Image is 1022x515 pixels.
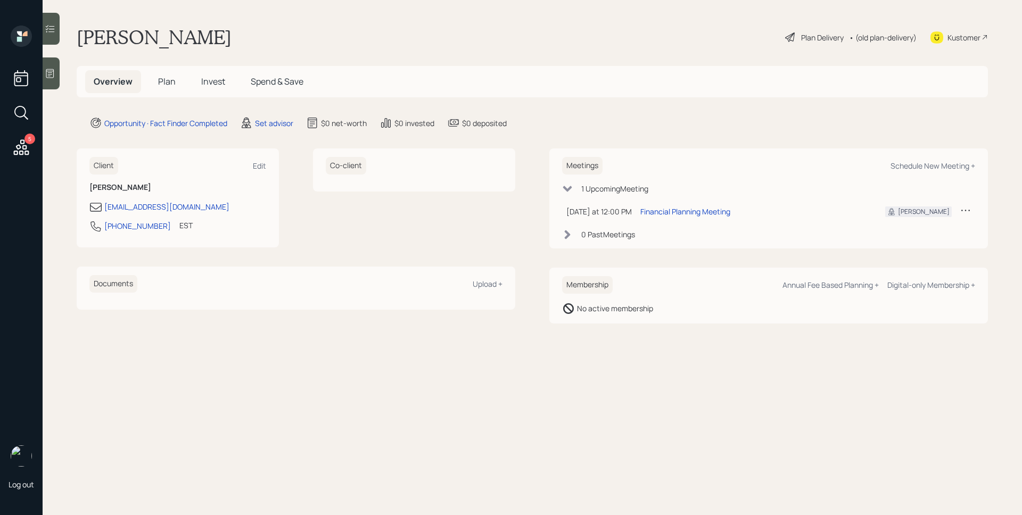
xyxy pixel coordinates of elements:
div: Upload + [473,279,502,289]
div: EST [179,220,193,231]
div: No active membership [577,303,653,314]
div: Digital-only Membership + [887,280,975,290]
div: Kustomer [947,32,980,43]
span: Plan [158,76,176,87]
div: 5 [24,134,35,144]
div: [PHONE_NUMBER] [104,220,171,231]
div: Financial Planning Meeting [640,206,730,217]
div: 1 Upcoming Meeting [581,183,648,194]
h6: Membership [562,276,613,294]
div: Edit [253,161,266,171]
h1: [PERSON_NAME] [77,26,232,49]
span: Overview [94,76,133,87]
div: [EMAIL_ADDRESS][DOMAIN_NAME] [104,201,229,212]
h6: Documents [89,275,137,293]
span: Spend & Save [251,76,303,87]
h6: [PERSON_NAME] [89,183,266,192]
div: Set advisor [255,118,293,129]
div: $0 net-worth [321,118,367,129]
h6: Client [89,157,118,175]
div: • (old plan-delivery) [849,32,917,43]
div: Log out [9,479,34,489]
div: [DATE] at 12:00 PM [566,206,632,217]
div: 0 Past Meeting s [581,229,635,240]
div: Opportunity · Fact Finder Completed [104,118,227,129]
div: Plan Delivery [801,32,844,43]
div: $0 invested [394,118,434,129]
div: [PERSON_NAME] [898,207,950,217]
div: $0 deposited [462,118,507,129]
div: Schedule New Meeting + [891,161,975,171]
span: Invest [201,76,225,87]
div: Annual Fee Based Planning + [782,280,879,290]
h6: Co-client [326,157,366,175]
img: james-distasi-headshot.png [11,445,32,467]
h6: Meetings [562,157,603,175]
